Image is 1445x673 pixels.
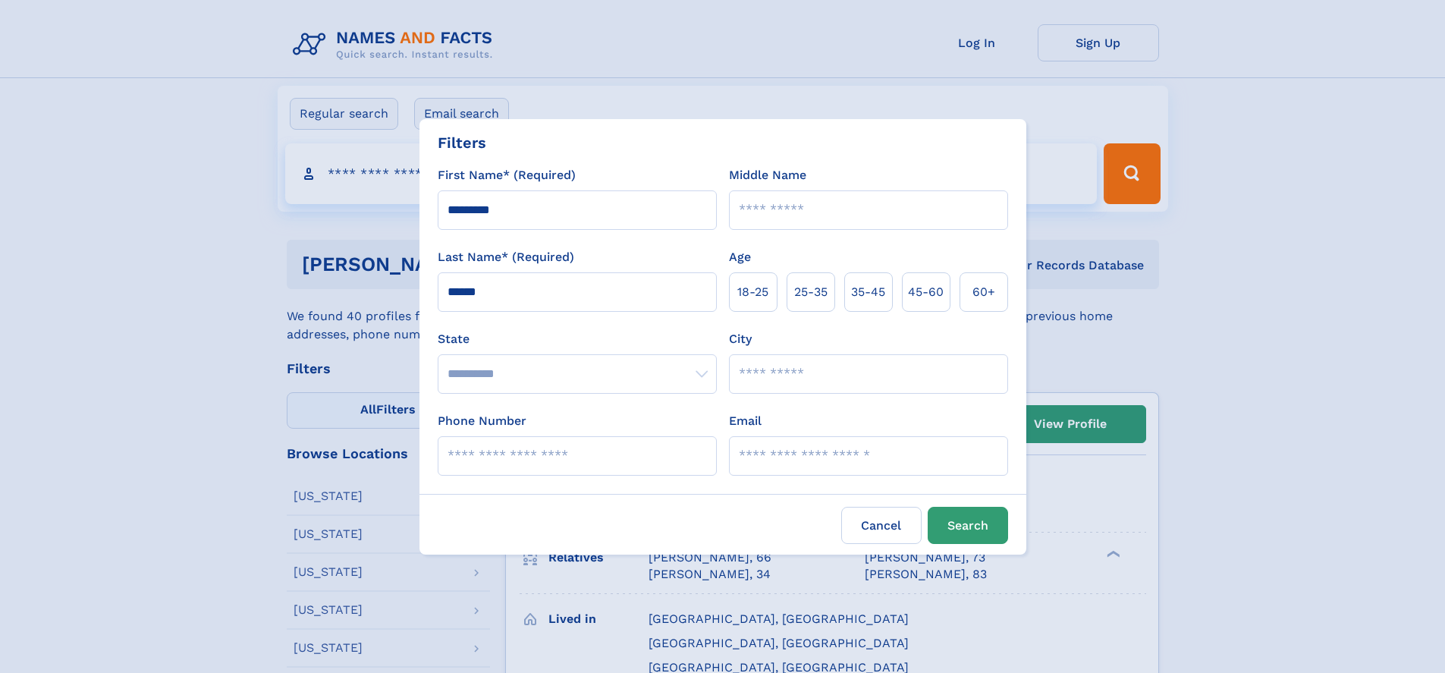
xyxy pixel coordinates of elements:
[737,283,768,301] span: 18‑25
[972,283,995,301] span: 60+
[438,166,576,184] label: First Name* (Required)
[438,330,717,348] label: State
[908,283,944,301] span: 45‑60
[928,507,1008,544] button: Search
[438,131,486,154] div: Filters
[794,283,828,301] span: 25‑35
[729,330,752,348] label: City
[729,412,762,430] label: Email
[851,283,885,301] span: 35‑45
[438,412,526,430] label: Phone Number
[729,166,806,184] label: Middle Name
[841,507,922,544] label: Cancel
[729,248,751,266] label: Age
[438,248,574,266] label: Last Name* (Required)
